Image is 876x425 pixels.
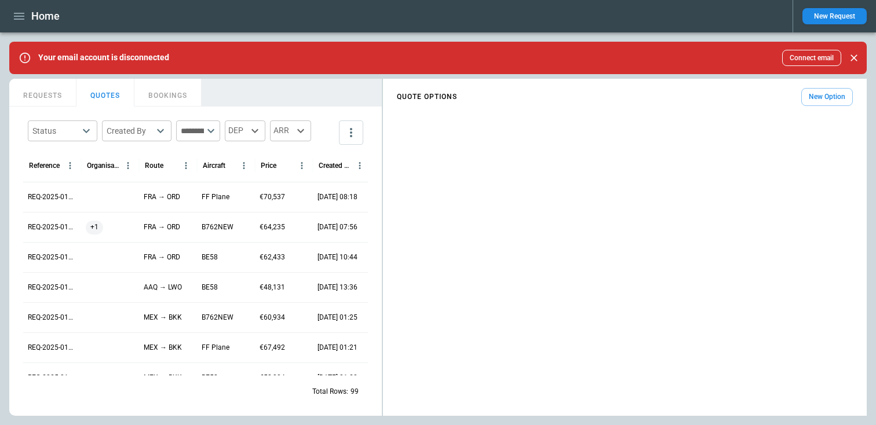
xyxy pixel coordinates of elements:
[802,8,867,24] button: New Request
[225,120,265,141] div: DEP
[28,222,76,232] p: REQ-2025-010798
[236,157,252,174] button: Aircraft column menu
[317,343,357,353] p: 08/07/25 01:21
[317,283,357,292] p: 08/10/25 13:36
[38,53,169,63] p: Your email account is disconnected
[801,88,853,106] button: New Option
[107,125,153,137] div: Created By
[202,222,233,232] p: B762NEW
[144,252,180,262] p: FRA → ORD
[120,157,136,174] button: Organisations column menu
[28,283,76,292] p: REQ-2025-010795
[397,94,457,100] h4: QUOTE OPTIONS
[260,252,285,262] p: €62,433
[383,83,867,111] div: scrollable content
[31,9,60,23] h1: Home
[317,252,357,262] p: 08/13/25 10:44
[202,313,233,323] p: B762NEW
[339,120,363,145] button: more
[782,50,841,66] button: Connect email
[32,125,79,137] div: Status
[144,222,180,232] p: FRA → ORD
[351,387,359,397] p: 99
[352,157,368,174] button: Created At (UTC-05:00) column menu
[260,313,285,323] p: €60,934
[62,157,78,174] button: Reference column menu
[202,192,229,202] p: FF Plane
[134,79,202,107] button: BOOKINGS
[28,343,76,353] p: REQ-2025-010793
[29,162,60,170] div: Reference
[294,157,310,174] button: Price column menu
[317,192,357,202] p: 08/22/25 08:18
[76,79,134,107] button: QUOTES
[270,120,311,141] div: ARR
[87,162,120,170] div: Organisations
[319,162,352,170] div: Created At (UTC-05:00)
[9,79,76,107] button: REQUESTS
[28,192,76,202] p: REQ-2025-010798
[260,343,285,353] p: €67,492
[317,222,357,232] p: 08/22/25 07:56
[144,192,180,202] p: FRA → ORD
[261,162,276,170] div: Price
[144,313,182,323] p: MEX → BKK
[202,283,218,292] p: BE58
[846,50,862,66] button: Close
[28,252,76,262] p: REQ-2025-010798
[28,313,76,323] p: REQ-2025-010793
[846,45,862,71] div: dismiss
[203,162,225,170] div: Aircraft
[86,212,103,242] span: +1
[260,192,285,202] p: €70,537
[202,343,229,353] p: FF Plane
[260,283,285,292] p: €48,131
[178,157,194,174] button: Route column menu
[144,343,182,353] p: MEX → BKK
[144,283,182,292] p: AAQ → LWO
[202,252,218,262] p: BE58
[312,387,348,397] p: Total Rows:
[317,313,357,323] p: 08/07/25 01:25
[145,162,163,170] div: Route
[260,222,285,232] p: €64,235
